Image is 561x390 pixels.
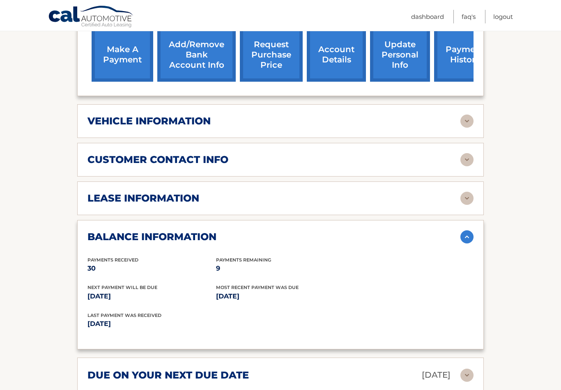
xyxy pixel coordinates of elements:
[87,263,216,274] p: 30
[87,154,228,166] h2: customer contact info
[92,28,153,82] a: make a payment
[307,28,366,82] a: account details
[216,263,345,274] p: 9
[157,28,236,82] a: Add/Remove bank account info
[370,28,430,82] a: update personal info
[87,284,157,290] span: Next Payment will be due
[460,153,474,166] img: accordion-rest.svg
[216,257,271,263] span: Payments Remaining
[462,10,476,23] a: FAQ's
[87,369,249,381] h2: due on your next due date
[460,369,474,382] img: accordion-rest.svg
[460,192,474,205] img: accordion-rest.svg
[87,192,199,204] h2: lease information
[87,312,161,318] span: Last Payment was received
[87,257,138,263] span: Payments Received
[422,368,451,382] p: [DATE]
[87,231,216,243] h2: balance information
[460,115,474,128] img: accordion-rest.svg
[216,291,345,302] p: [DATE]
[460,230,474,243] img: accordion-active.svg
[493,10,513,23] a: Logout
[240,28,303,82] a: request purchase price
[216,284,299,290] span: Most Recent Payment Was Due
[87,115,211,127] h2: vehicle information
[87,318,280,330] p: [DATE]
[434,28,496,82] a: payment history
[87,291,216,302] p: [DATE]
[411,10,444,23] a: Dashboard
[48,5,134,29] a: Cal Automotive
